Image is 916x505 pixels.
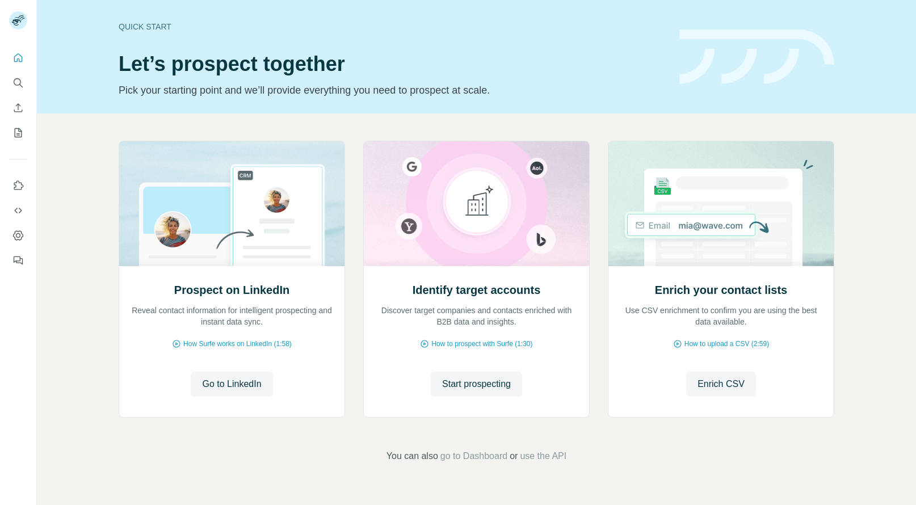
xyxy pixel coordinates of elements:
[183,339,292,349] span: How Surfe works on LinkedIn (1:58)
[119,82,666,98] p: Pick your starting point and we’ll provide everything you need to prospect at scale.
[9,73,27,93] button: Search
[174,282,289,298] h2: Prospect on LinkedIn
[9,225,27,246] button: Dashboard
[684,339,769,349] span: How to upload a CSV (2:59)
[697,377,745,391] span: Enrich CSV
[9,175,27,196] button: Use Surfe on LinkedIn
[191,372,272,397] button: Go to LinkedIn
[119,21,666,32] div: Quick start
[9,200,27,221] button: Use Surfe API
[686,372,756,397] button: Enrich CSV
[620,305,822,327] p: Use CSV enrichment to confirm you are using the best data available.
[363,141,590,266] img: Identify target accounts
[431,372,522,397] button: Start prospecting
[202,377,261,391] span: Go to LinkedIn
[119,141,345,266] img: Prospect on LinkedIn
[119,53,666,75] h1: Let’s prospect together
[520,449,566,463] button: use the API
[413,282,541,298] h2: Identify target accounts
[131,305,333,327] p: Reveal contact information for intelligent prospecting and instant data sync.
[9,98,27,118] button: Enrich CSV
[431,339,532,349] span: How to prospect with Surfe (1:30)
[442,377,511,391] span: Start prospecting
[375,305,578,327] p: Discover target companies and contacts enriched with B2B data and insights.
[386,449,438,463] span: You can also
[679,30,834,85] img: banner
[9,123,27,143] button: My lists
[510,449,518,463] span: or
[9,250,27,271] button: Feedback
[440,449,507,463] button: go to Dashboard
[9,48,27,68] button: Quick start
[608,141,834,266] img: Enrich your contact lists
[655,282,787,298] h2: Enrich your contact lists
